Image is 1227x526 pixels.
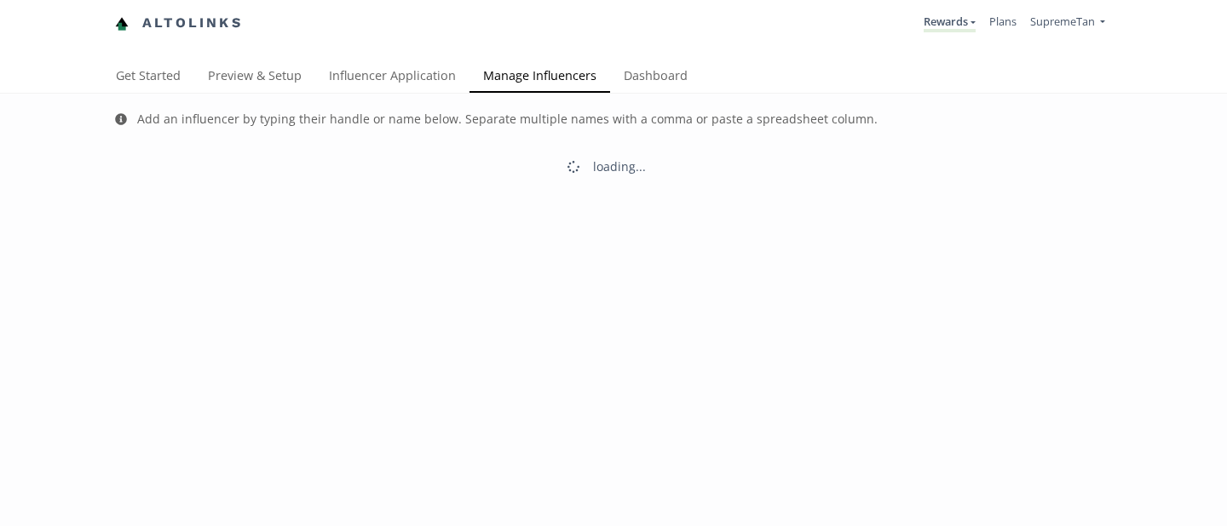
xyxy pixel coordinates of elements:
[610,60,701,94] a: Dashboard
[315,60,469,94] a: Influencer Application
[1030,14,1105,33] a: SupremeTan
[989,14,1017,29] a: Plans
[1030,14,1095,29] span: SupremeTan
[194,60,315,94] a: Preview & Setup
[102,60,194,94] a: Get Started
[924,14,976,32] a: Rewards
[115,9,243,37] a: Altolinks
[115,17,129,31] img: favicon-32x32.png
[137,111,878,128] div: Add an influencer by typing their handle or name below. Separate multiple names with a comma or p...
[593,158,646,175] div: loading...
[469,60,610,94] a: Manage Influencers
